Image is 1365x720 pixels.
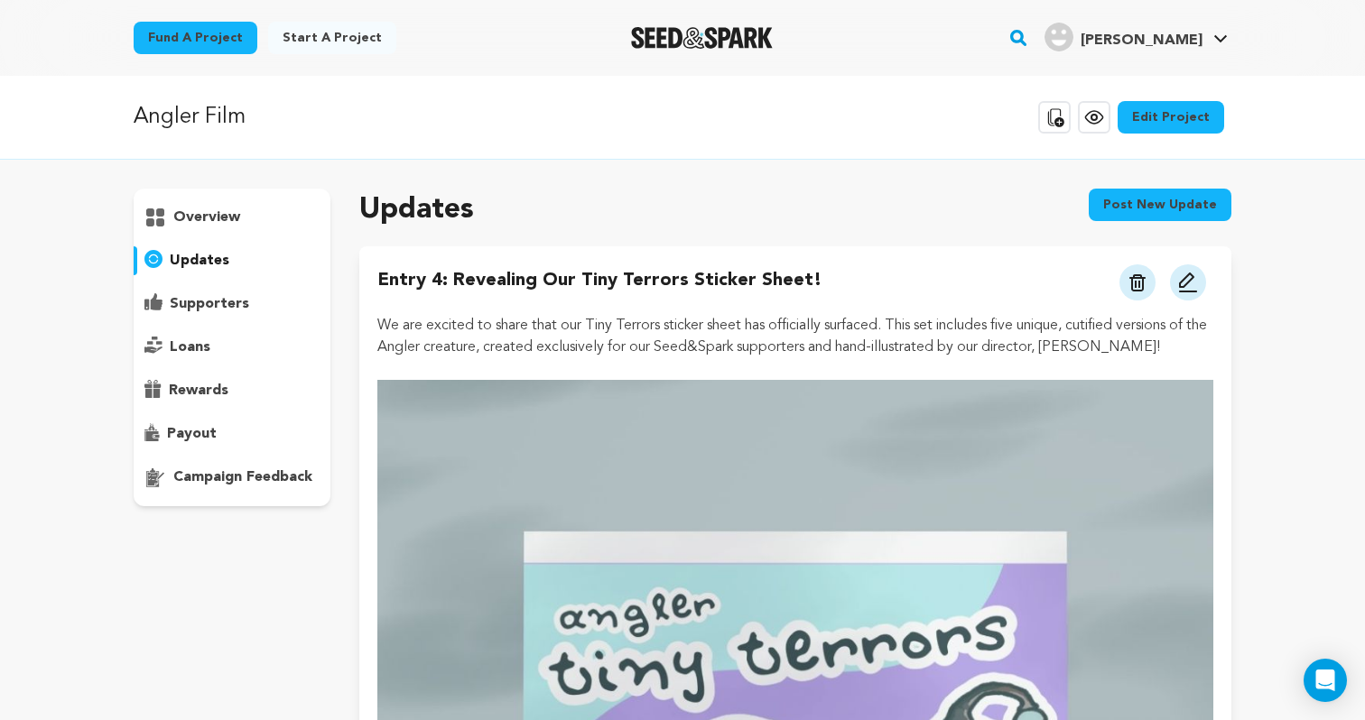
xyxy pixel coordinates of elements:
[170,337,210,358] p: loans
[1089,189,1231,221] button: Post new update
[359,189,474,232] h2: Updates
[169,380,228,402] p: rewards
[1118,101,1224,134] a: Edit Project
[1177,272,1199,293] img: pencil.svg
[377,268,822,300] h4: Entry 4: Revealing our Tiny Terrors Sticker Sheet!
[631,27,773,49] img: Seed&Spark Logo Dark Mode
[134,420,330,448] button: payout
[134,246,330,275] button: updates
[1041,19,1231,51] a: Braun T.'s Profile
[1041,19,1231,57] span: Braun T.'s Profile
[1129,274,1146,291] img: trash.svg
[1045,23,1073,51] img: user.png
[134,22,257,54] a: Fund a project
[173,466,312,488] p: campaign feedback
[134,203,330,232] button: overview
[134,333,330,362] button: loans
[1081,33,1202,48] span: [PERSON_NAME]
[134,376,330,405] button: rewards
[377,315,1213,358] p: We are excited to share that our Tiny Terrors sticker sheet has officially surfaced. This set inc...
[1304,659,1347,702] div: Open Intercom Messenger
[173,207,240,228] p: overview
[134,101,246,134] p: Angler Film
[170,250,229,272] p: updates
[134,290,330,318] button: supporters
[268,22,396,54] a: Start a project
[631,27,773,49] a: Seed&Spark Homepage
[167,423,217,445] p: payout
[134,463,330,492] button: campaign feedback
[1045,23,1202,51] div: Braun T.'s Profile
[170,293,249,315] p: supporters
